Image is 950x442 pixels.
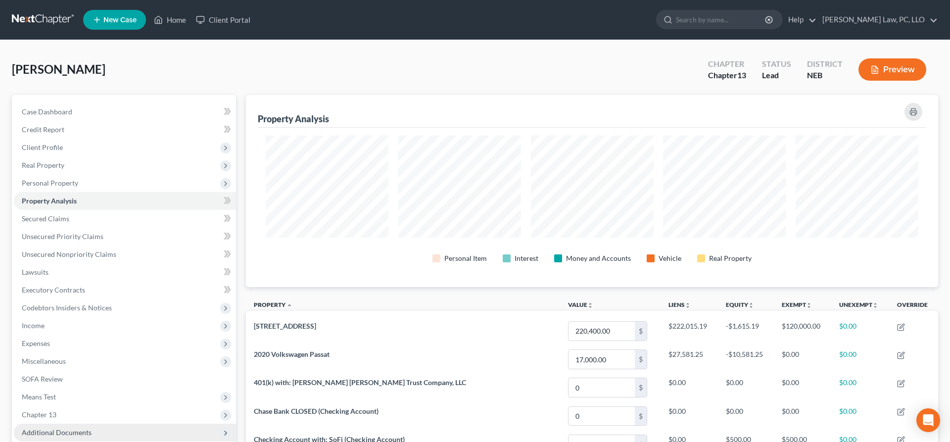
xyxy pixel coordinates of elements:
[807,58,843,70] div: District
[661,374,718,402] td: $0.00
[748,302,754,308] i: unfold_more
[254,301,292,308] a: Property expand_less
[762,70,791,81] div: Lead
[569,378,635,397] input: 0.00
[718,374,774,402] td: $0.00
[258,113,329,125] div: Property Analysis
[635,322,647,341] div: $
[659,253,681,263] div: Vehicle
[569,407,635,426] input: 0.00
[676,10,766,29] input: Search by name...
[22,125,64,134] span: Credit Report
[569,350,635,369] input: 0.00
[22,214,69,223] span: Secured Claims
[858,58,926,81] button: Preview
[774,402,831,430] td: $0.00
[737,70,746,80] span: 13
[22,393,56,401] span: Means Test
[661,345,718,374] td: $27,581.25
[708,58,746,70] div: Chapter
[718,345,774,374] td: -$10,581.25
[22,339,50,347] span: Expenses
[762,58,791,70] div: Status
[22,161,64,169] span: Real Property
[635,378,647,397] div: $
[726,301,754,308] a: Equityunfold_more
[831,402,889,430] td: $0.00
[254,378,466,387] span: 401(k) with: [PERSON_NAME] [PERSON_NAME] Trust Company, LLC
[587,302,593,308] i: unfold_more
[709,253,752,263] div: Real Property
[22,286,85,294] span: Executory Contracts
[831,374,889,402] td: $0.00
[12,62,105,76] span: [PERSON_NAME]
[774,374,831,402] td: $0.00
[14,210,236,228] a: Secured Claims
[22,107,72,116] span: Case Dashboard
[14,103,236,121] a: Case Dashboard
[22,196,77,205] span: Property Analysis
[14,281,236,299] a: Executory Contracts
[916,408,940,432] div: Open Intercom Messenger
[817,11,938,29] a: [PERSON_NAME] Law, PC, LLO
[661,317,718,345] td: $222,015.19
[718,402,774,430] td: $0.00
[685,302,691,308] i: unfold_more
[444,253,487,263] div: Personal Item
[839,301,878,308] a: Unexemptunfold_more
[22,232,103,241] span: Unsecured Priority Claims
[774,317,831,345] td: $120,000.00
[668,301,691,308] a: Liensunfold_more
[569,322,635,341] input: 0.00
[783,11,816,29] a: Help
[568,301,593,308] a: Valueunfold_more
[782,301,812,308] a: Exemptunfold_more
[708,70,746,81] div: Chapter
[22,268,48,276] span: Lawsuits
[22,303,112,312] span: Codebtors Insiders & Notices
[14,263,236,281] a: Lawsuits
[831,317,889,345] td: $0.00
[831,345,889,374] td: $0.00
[22,143,63,151] span: Client Profile
[14,121,236,139] a: Credit Report
[254,322,316,330] span: [STREET_ADDRESS]
[286,302,292,308] i: expand_less
[103,16,137,24] span: New Case
[22,250,116,258] span: Unsecured Nonpriority Claims
[149,11,191,29] a: Home
[14,246,236,263] a: Unsecured Nonpriority Claims
[191,11,255,29] a: Client Portal
[635,350,647,369] div: $
[718,317,774,345] td: -$1,615.19
[22,375,63,383] span: SOFA Review
[14,228,236,246] a: Unsecured Priority Claims
[889,295,938,317] th: Override
[807,70,843,81] div: NEB
[872,302,878,308] i: unfold_more
[774,345,831,374] td: $0.00
[22,357,66,365] span: Miscellaneous
[14,370,236,388] a: SOFA Review
[22,428,92,437] span: Additional Documents
[635,407,647,426] div: $
[22,410,56,419] span: Chapter 13
[22,321,45,330] span: Income
[22,179,78,187] span: Personal Property
[661,402,718,430] td: $0.00
[566,253,631,263] div: Money and Accounts
[254,407,379,415] span: Chase Bank CLOSED (Checking Account)
[806,302,812,308] i: unfold_more
[254,350,330,358] span: 2020 Volkswagen Passat
[515,253,538,263] div: Interest
[14,192,236,210] a: Property Analysis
